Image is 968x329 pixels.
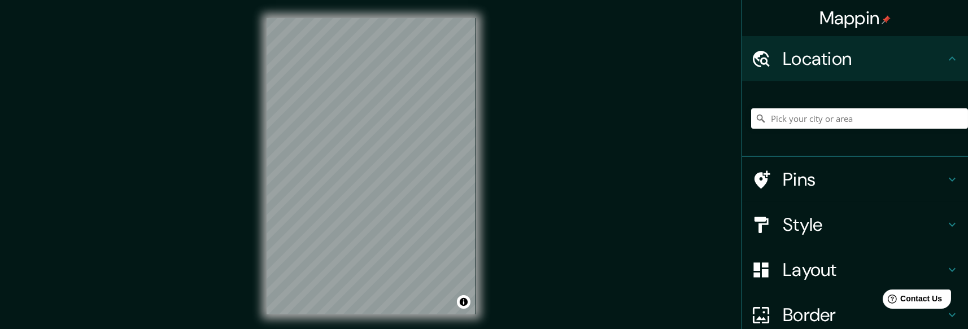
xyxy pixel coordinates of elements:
div: Layout [742,247,968,292]
div: Style [742,202,968,247]
h4: Pins [783,168,945,191]
div: Location [742,36,968,81]
h4: Layout [783,258,945,281]
iframe: Help widget launcher [867,285,956,317]
button: Toggle attribution [457,295,470,309]
h4: Location [783,47,945,70]
h4: Style [783,213,945,236]
input: Pick your city or area [751,108,968,129]
canvas: Map [267,18,476,314]
img: pin-icon.png [882,15,891,24]
div: Pins [742,157,968,202]
h4: Border [783,304,945,326]
h4: Mappin [819,7,891,29]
